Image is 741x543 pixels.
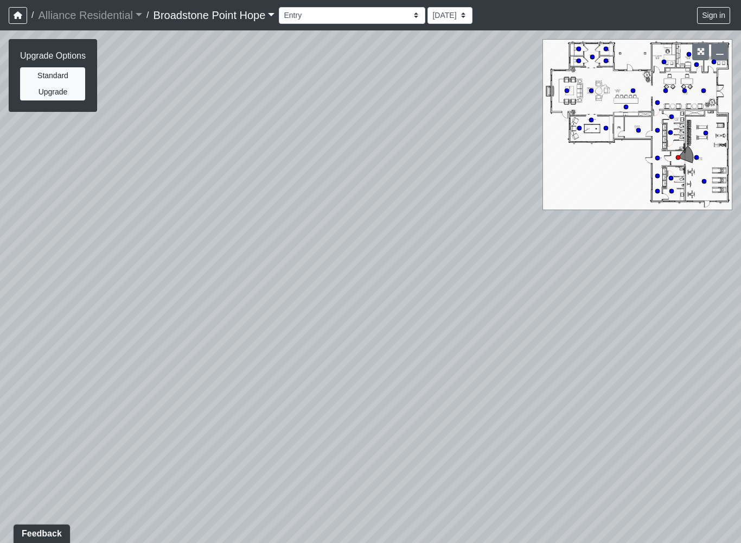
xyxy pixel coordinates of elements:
h6: Upgrade Options [20,50,86,61]
a: Broadstone Point Hope [154,4,275,26]
button: Upgrade [20,84,85,100]
button: Standard [20,67,85,84]
span: / [27,4,38,26]
iframe: Ybug feedback widget [8,521,75,543]
a: Alliance Residential [38,4,142,26]
span: / [142,4,153,26]
button: Sign in [697,7,730,24]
